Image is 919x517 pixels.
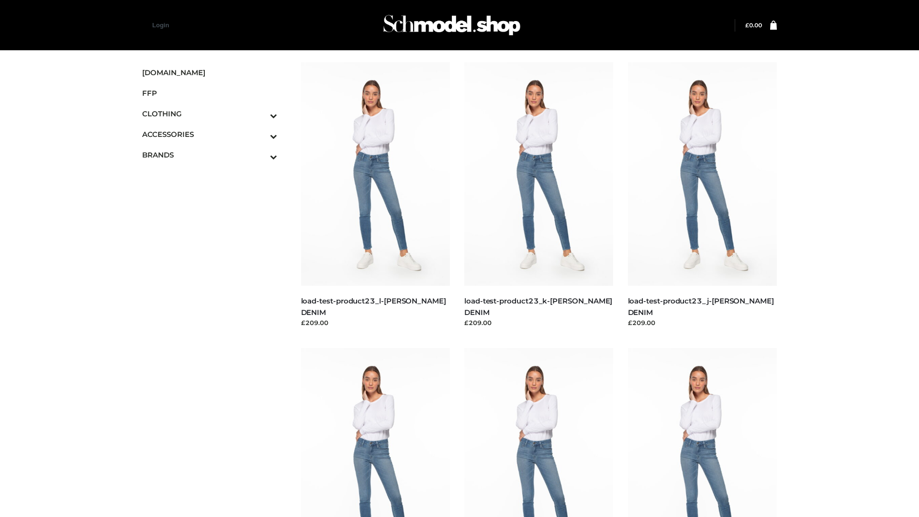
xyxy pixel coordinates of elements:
a: CLOTHINGToggle Submenu [142,103,277,124]
a: Login [152,22,169,29]
a: FFP [142,83,277,103]
a: load-test-product23_j-[PERSON_NAME] DENIM [628,296,774,316]
span: ACCESSORIES [142,129,277,140]
button: Toggle Submenu [244,145,277,165]
a: BRANDSToggle Submenu [142,145,277,165]
span: BRANDS [142,149,277,160]
span: £ [745,22,749,29]
div: £209.00 [301,318,450,327]
img: Schmodel Admin 964 [380,6,524,44]
a: load-test-product23_l-[PERSON_NAME] DENIM [301,296,446,316]
div: £209.00 [628,318,777,327]
bdi: 0.00 [745,22,762,29]
button: Toggle Submenu [244,103,277,124]
div: £209.00 [464,318,614,327]
span: FFP [142,88,277,99]
span: [DOMAIN_NAME] [142,67,277,78]
button: Toggle Submenu [244,124,277,145]
a: [DOMAIN_NAME] [142,62,277,83]
a: load-test-product23_k-[PERSON_NAME] DENIM [464,296,612,316]
a: ACCESSORIESToggle Submenu [142,124,277,145]
a: £0.00 [745,22,762,29]
span: CLOTHING [142,108,277,119]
